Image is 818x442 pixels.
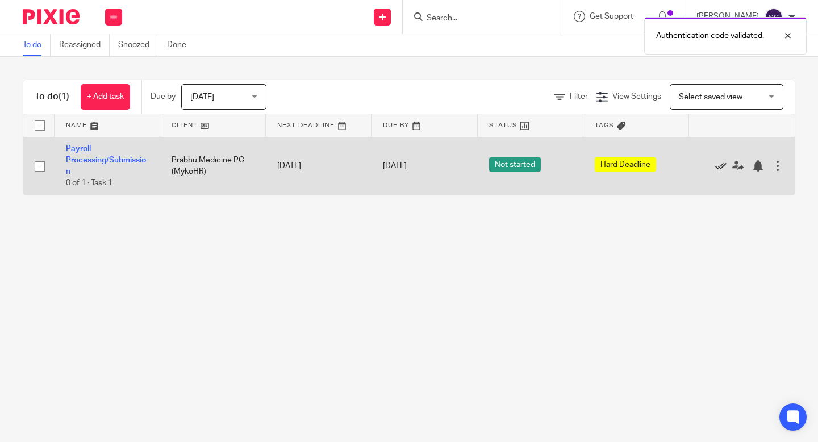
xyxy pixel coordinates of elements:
span: View Settings [612,93,661,101]
span: Tags [595,122,614,128]
span: Not started [489,157,541,172]
a: + Add task [81,84,130,110]
span: (1) [59,92,69,101]
span: 0 of 1 · Task 1 [66,180,112,187]
img: Pixie [23,9,80,24]
a: Reassigned [59,34,110,56]
p: Due by [151,91,176,102]
td: [DATE] [266,137,372,195]
a: To do [23,34,51,56]
span: Hard Deadline [595,157,656,172]
span: [DATE] [383,162,407,170]
a: Mark as done [715,160,732,172]
a: Snoozed [118,34,158,56]
span: [DATE] [190,93,214,101]
img: svg%3E [765,8,783,26]
span: Select saved view [679,93,742,101]
a: Payroll Processing/Submission [66,145,146,176]
h1: To do [35,91,69,103]
p: Authentication code validated. [656,30,764,41]
a: Done [167,34,195,56]
td: Prabhu Medicine PC (MykoHR) [160,137,266,195]
span: Filter [570,93,588,101]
